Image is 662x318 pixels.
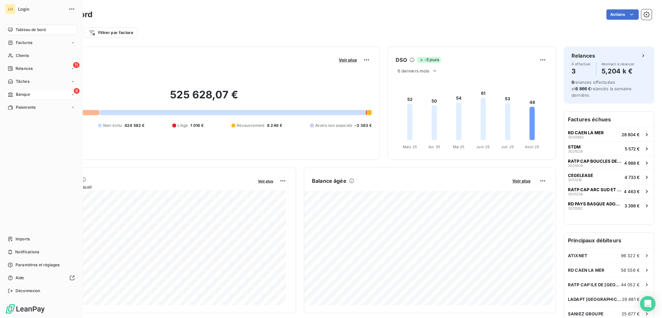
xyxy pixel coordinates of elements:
span: 44 052 € [621,282,640,287]
h6: Balance âgée [312,177,347,185]
span: -3 383 € [355,123,372,128]
button: Voir plus [510,178,532,184]
span: 3031028 [568,149,583,153]
span: Recouvrement [237,123,264,128]
h6: DSO [396,56,407,64]
span: Imports [16,236,30,242]
span: ATIXNET [568,253,587,258]
span: CEGELEASE [568,173,593,178]
span: Relances [16,66,33,71]
tspan: Août 25 [525,145,539,149]
span: Montant à relancer [602,62,635,66]
a: 11Relances [5,63,77,74]
tspan: Juil. 25 [501,145,514,149]
span: RATP CAP BOUCLES DE MARNE [568,159,622,164]
span: 1 016 € [190,123,204,128]
h6: Principaux débiteurs [564,233,654,248]
button: Voir plus [256,178,275,184]
tspan: Mars 25 [403,145,417,149]
span: Chiffre d'affaires mensuel [37,183,253,190]
button: RD PAYS BASQUE ADOUR RD PBA30310823 398 € [564,198,654,213]
h4: 5,204 k € [602,66,635,76]
span: 29 881 € [622,297,640,302]
span: 6 derniers mois [398,68,429,73]
span: RD CAEN LA MER [568,130,604,135]
a: Imports [5,234,77,244]
span: Tableau de bord [16,27,46,33]
tspan: Mai 25 [453,145,465,149]
h6: Relances [571,52,595,60]
span: 56 556 € [621,268,640,273]
a: Factures [5,38,77,48]
span: Voir plus [512,178,530,183]
span: 96 322 € [621,253,640,258]
div: Open Intercom Messenger [640,296,656,312]
h6: Factures échues [564,112,654,127]
span: STDM [568,144,581,149]
span: 3031238 [568,192,583,196]
span: 3031082 [568,206,583,210]
a: Paiements [5,102,77,113]
h4: 3 [571,66,591,76]
span: Aide [16,275,24,281]
span: Notifications [15,249,39,255]
a: Aide [5,273,77,283]
span: Avoirs non associés [315,123,352,128]
button: CEGELEASE30312164 733 € [564,170,654,184]
a: Clients [5,50,77,61]
button: Voir plus [337,57,359,63]
span: 9 [74,88,80,94]
span: RATP CAP ARC SUD ET OUEST [568,187,621,192]
span: 6 [571,80,574,85]
span: 28 804 € [622,132,640,137]
span: 4 463 € [624,189,640,194]
span: SANIEZ GROUPE [568,311,603,316]
span: Paiements [16,104,36,110]
a: Paramètres et réglages [5,260,77,270]
span: Voir plus [339,57,357,62]
span: Banque [16,92,30,97]
span: RATP CAP ILE DE [GEOGRAPHIC_DATA] [568,282,621,287]
button: RATP CAP ARC SUD ET OUEST30312384 463 € [564,184,654,198]
button: Actions [606,9,639,20]
button: Filtrer par facture [84,27,137,38]
button: STDM30310285 572 € [564,141,654,156]
tspan: Avr. 25 [428,145,440,149]
span: RD CAEN LA MER [568,268,604,273]
span: 424 582 € [124,123,144,128]
span: 4 988 € [624,160,640,166]
a: 9Banque [5,89,77,100]
span: À effectuer [571,62,591,66]
span: 3031004 [568,164,583,168]
h2: 525 628,07 € [37,88,372,108]
span: 3 398 € [625,203,640,208]
span: 8 246 € [267,123,282,128]
span: Voir plus [258,179,273,183]
tspan: Juin 25 [477,145,490,149]
span: Litige [177,123,188,128]
button: RATP CAP BOUCLES DE MARNE30310044 988 € [564,156,654,170]
span: Paramètres et réglages [16,262,59,268]
span: -5 jours [417,57,441,63]
span: 11 [73,62,80,68]
span: Login [18,6,65,12]
span: Déconnexion [16,288,40,294]
span: 3030992 [568,135,584,139]
a: Tableau de bord [5,25,77,35]
span: 4 733 € [625,175,640,180]
span: 6 866 € [575,86,591,91]
button: RD CAEN LA MER303099228 804 € [564,127,654,141]
span: 5 572 € [625,146,640,151]
span: LADAPT [GEOGRAPHIC_DATA] ([GEOGRAPHIC_DATA]) [568,297,622,302]
span: Tâches [16,79,29,84]
div: LO [5,4,16,14]
span: RD PAYS BASQUE ADOUR RD PBA [568,201,622,206]
span: Factures [16,40,32,46]
a: Tâches [5,76,77,87]
span: relances effectuées et relancés la semaine dernière. [571,80,632,98]
span: Non-échu [103,123,122,128]
img: Logo LeanPay [5,304,45,314]
span: 25 677 € [622,311,640,316]
span: 3031216 [568,178,582,182]
span: Clients [16,53,29,59]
